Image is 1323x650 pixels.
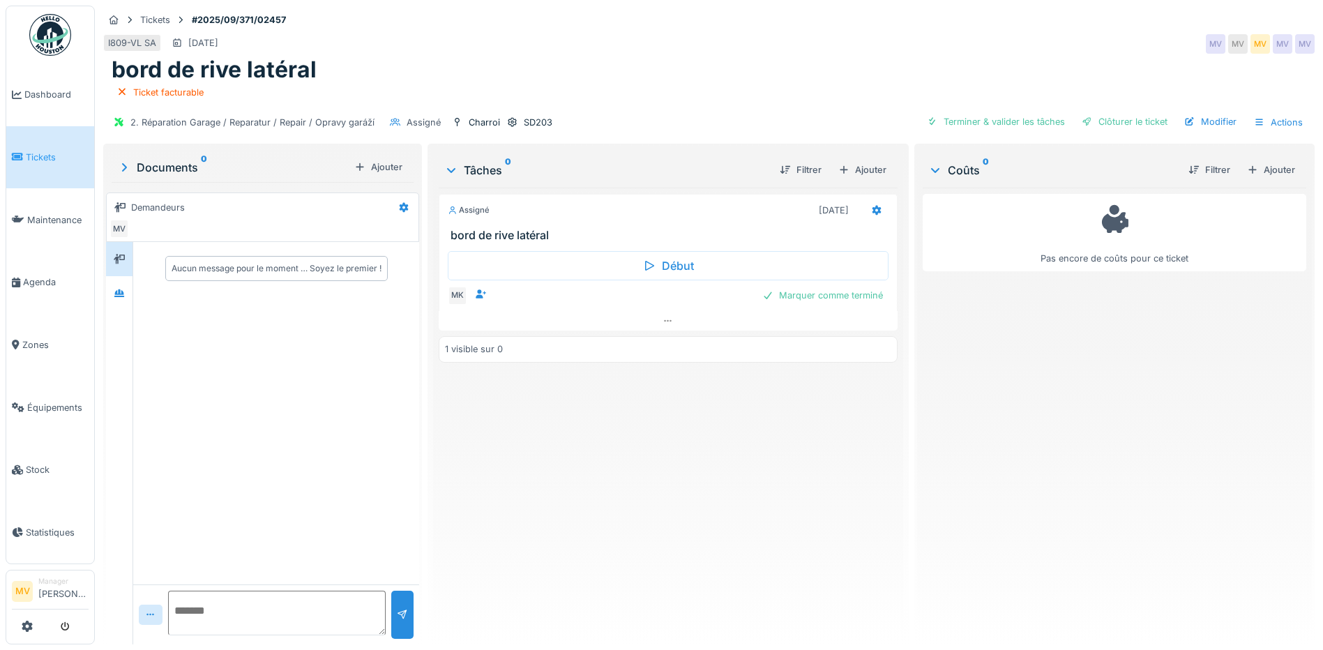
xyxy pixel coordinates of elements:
[140,13,170,27] div: Tickets
[26,463,89,476] span: Stock
[1241,160,1301,179] div: Ajouter
[12,576,89,610] a: MV Manager[PERSON_NAME]
[6,251,94,314] a: Agenda
[1206,34,1225,54] div: MV
[469,116,500,129] div: Charroi
[109,219,129,239] div: MV
[27,401,89,414] span: Équipements
[23,275,89,289] span: Agenda
[833,160,892,179] div: Ajouter
[1183,160,1236,179] div: Filtrer
[6,126,94,189] a: Tickets
[6,63,94,126] a: Dashboard
[6,376,94,439] a: Équipements
[12,581,33,602] li: MV
[131,201,185,214] div: Demandeurs
[1250,34,1270,54] div: MV
[932,200,1297,265] div: Pas encore de coûts pour ce ticket
[6,188,94,251] a: Maintenance
[38,576,89,587] div: Manager
[524,116,552,129] div: SD203
[505,162,511,179] sup: 0
[186,13,292,27] strong: #2025/09/371/02457
[29,14,71,56] img: Badge_color-CXgf-gQk.svg
[108,36,156,50] div: I809-VL SA
[445,342,503,356] div: 1 visible sur 0
[349,158,408,176] div: Ajouter
[1179,112,1242,131] div: Modifier
[188,36,218,50] div: [DATE]
[451,229,891,242] h3: bord de rive latéral
[117,159,349,176] div: Documents
[448,251,889,280] div: Début
[1273,34,1292,54] div: MV
[24,88,89,101] span: Dashboard
[26,526,89,539] span: Statistiques
[1228,34,1248,54] div: MV
[774,160,827,179] div: Filtrer
[444,162,769,179] div: Tâches
[27,213,89,227] span: Maintenance
[26,151,89,164] span: Tickets
[819,204,849,217] div: [DATE]
[448,286,467,305] div: MK
[1076,112,1173,131] div: Clôturer le ticket
[983,162,989,179] sup: 0
[201,159,207,176] sup: 0
[448,204,490,216] div: Assigné
[6,501,94,564] a: Statistiques
[133,86,204,99] div: Ticket facturable
[928,162,1177,179] div: Coûts
[172,262,381,275] div: Aucun message pour le moment … Soyez le premier !
[38,576,89,606] li: [PERSON_NAME]
[757,286,889,305] div: Marquer comme terminé
[112,56,317,83] h1: bord de rive latéral
[6,439,94,501] a: Stock
[921,112,1071,131] div: Terminer & valider les tâches
[1248,112,1309,133] div: Actions
[130,116,375,129] div: 2. Réparation Garage / Reparatur / Repair / Opravy garáží
[6,314,94,377] a: Zones
[407,116,441,129] div: Assigné
[1295,34,1315,54] div: MV
[22,338,89,352] span: Zones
